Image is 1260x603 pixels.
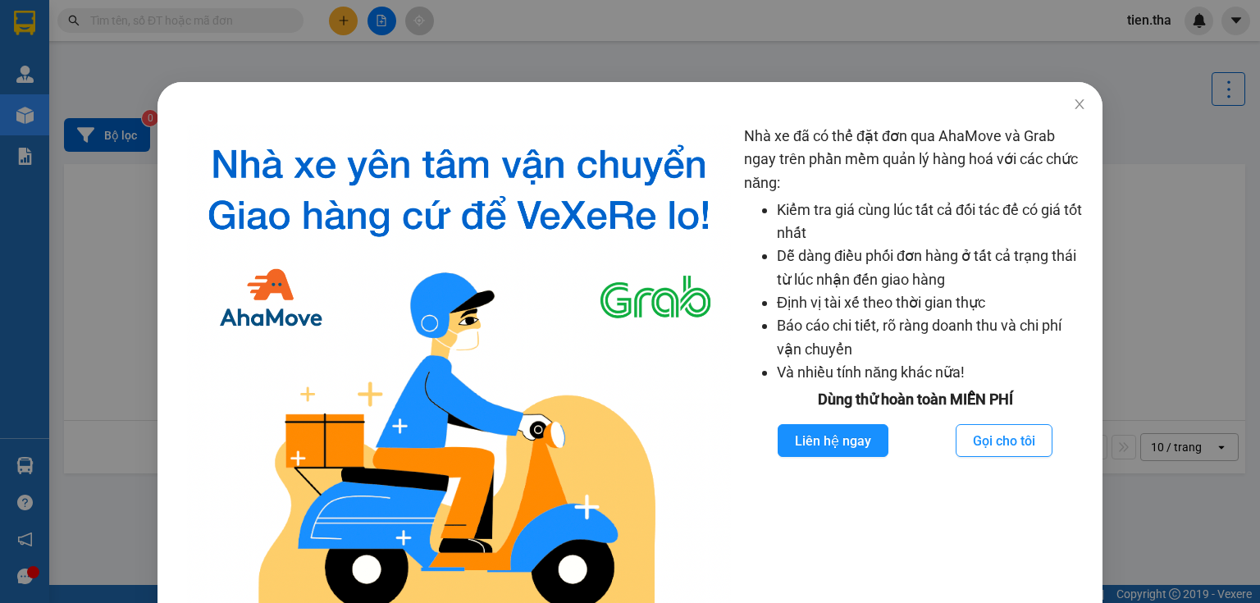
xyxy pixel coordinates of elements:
li: Dễ dàng điều phối đơn hàng ở tất cả trạng thái từ lúc nhận đến giao hàng [777,244,1086,291]
span: Liên hệ ngay [795,431,871,451]
button: Gọi cho tôi [956,424,1052,457]
button: Liên hệ ngay [778,424,888,457]
li: Kiểm tra giá cùng lúc tất cả đối tác để có giá tốt nhất [777,199,1086,245]
button: Close [1057,82,1102,128]
li: Và nhiều tính năng khác nữa! [777,361,1086,384]
div: Dùng thử hoàn toàn MIỄN PHÍ [744,388,1086,411]
span: close [1073,98,1086,111]
span: Gọi cho tôi [973,431,1035,451]
li: Định vị tài xế theo thời gian thực [777,291,1086,314]
li: Báo cáo chi tiết, rõ ràng doanh thu và chi phí vận chuyển [777,314,1086,361]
